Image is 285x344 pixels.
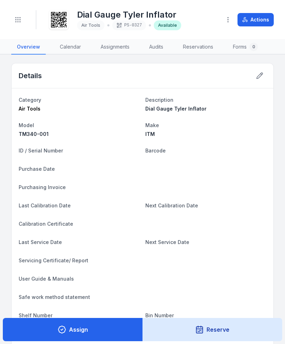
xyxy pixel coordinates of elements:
span: Model [19,122,34,128]
span: User Guide & Manuals [19,276,74,282]
a: Reservations [177,40,219,55]
span: Air Tools [19,106,40,112]
a: Overview [11,40,46,55]
span: Air Tools [81,23,100,28]
span: ID / Serial Number [19,148,63,154]
h2: Details [19,71,42,81]
span: Servicing Certificate/ Report [19,257,88,263]
span: Last Service Date [19,239,62,245]
a: Forms0 [227,40,264,55]
span: Next Calibration Date [145,202,198,208]
button: Toggle navigation [11,13,25,26]
span: Description [145,97,173,103]
button: Actions [237,13,274,26]
span: Calibration Certificate [19,221,73,227]
span: Next Service Date [145,239,189,245]
span: Dial Gauge Tyler Inflator [145,106,207,112]
button: Reserve [142,318,283,341]
a: Audits [144,40,169,55]
span: ITM [145,131,155,137]
span: Safe work method statement [19,294,90,300]
div: PS-0327 [112,20,146,30]
span: Category [19,97,41,103]
span: Purchase Date [19,166,55,172]
span: Purchasing Invoice [19,184,66,190]
span: TM340-001 [19,131,49,137]
a: Calendar [54,40,87,55]
div: Available [154,20,181,30]
span: Last Calibration Date [19,202,71,208]
span: Make [145,122,159,128]
button: Assign [3,318,143,341]
span: Barcode [145,148,166,154]
a: Assignments [95,40,135,55]
span: Bin Number [145,312,174,318]
div: 0 [249,43,258,51]
h1: Dial Gauge Tyler Inflator [77,9,181,20]
span: Shelf Number [19,312,52,318]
